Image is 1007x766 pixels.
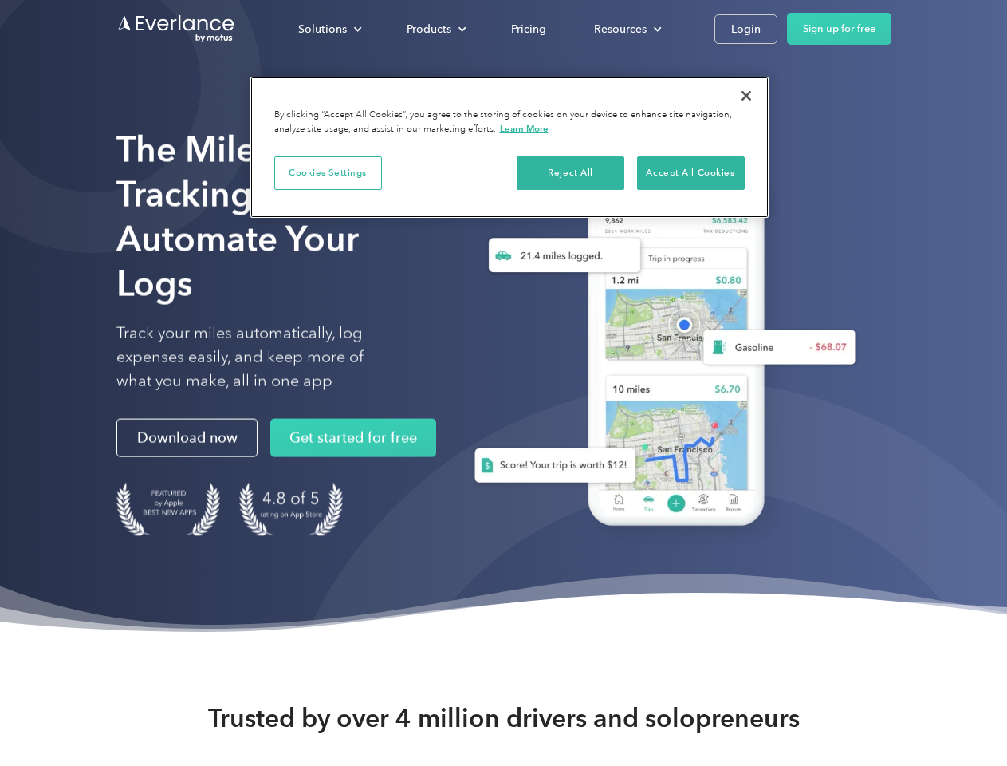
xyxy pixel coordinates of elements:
a: Download now [116,419,258,457]
a: Login [714,14,777,44]
button: Reject All [517,156,624,190]
div: Products [391,15,479,43]
div: Resources [578,15,675,43]
img: 4.9 out of 5 stars on the app store [239,483,343,536]
img: Badge for Featured by Apple Best New Apps [116,483,220,536]
a: More information about your privacy, opens in a new tab [500,123,549,134]
div: Cookie banner [250,77,769,218]
div: Pricing [511,19,546,39]
div: Solutions [282,15,375,43]
img: Everlance, mileage tracker app, expense tracking app [449,152,868,550]
div: Resources [594,19,647,39]
div: Products [407,19,451,39]
p: Track your miles automatically, log expenses easily, and keep more of what you make, all in one app [116,322,401,393]
a: Go to homepage [116,14,236,44]
button: Cookies Settings [274,156,382,190]
a: Sign up for free [787,13,891,45]
button: Close [729,78,764,113]
strong: Trusted by over 4 million drivers and solopreneurs [208,702,800,734]
div: By clicking “Accept All Cookies”, you agree to the storing of cookies on your device to enhance s... [274,109,745,136]
div: Solutions [298,19,347,39]
div: Privacy [250,77,769,218]
div: Login [731,19,761,39]
button: Accept All Cookies [637,156,745,190]
a: Get started for free [270,419,436,457]
a: Pricing [495,15,562,43]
